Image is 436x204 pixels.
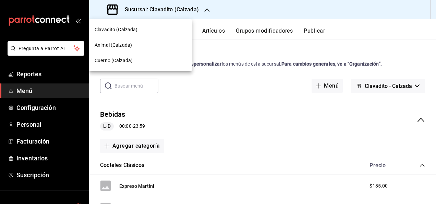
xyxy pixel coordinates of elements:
[95,26,138,33] span: Clavadito (Calzada)
[95,42,132,49] span: Animal (Calzada)
[89,53,192,68] div: Cuerno (Calzada)
[89,37,192,53] div: Animal (Calzada)
[95,57,133,64] span: Cuerno (Calzada)
[89,22,192,37] div: Clavadito (Calzada)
